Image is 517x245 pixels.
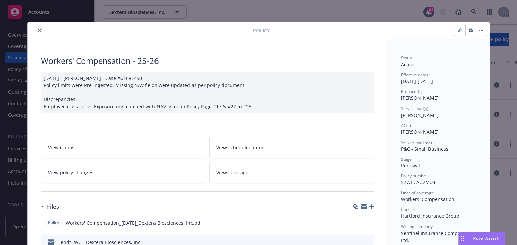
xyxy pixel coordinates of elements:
span: Lines of coverage [401,190,434,196]
button: preview file [365,219,371,227]
a: View scheduled items [209,137,374,158]
span: View claims [48,144,74,151]
button: download file [354,219,359,227]
div: Drag to move [459,232,467,245]
div: [DATE] - [PERSON_NAME] - Case #01681450 Policy limits were Pre-ingested. Missing NAV fields were ... [41,72,374,113]
span: [PERSON_NAME] [401,95,439,101]
span: AC(s) [401,123,411,128]
div: Files [41,202,59,211]
div: [DATE] - [DATE] [401,72,476,85]
span: Service lead(s) [401,106,428,111]
span: Producer(s) [401,89,423,94]
button: close [36,26,44,34]
a: View policy changes [41,162,206,183]
span: View scheduled items [216,144,266,151]
span: Status [401,55,413,61]
span: Service lead team [401,139,435,145]
a: View claims [41,137,206,158]
span: Nova Assist [473,235,499,241]
span: Policy [253,27,270,34]
span: View coverage [216,169,248,176]
span: Workers' Compensation_[DATE]_Dextera Biosciences, Inc.pdf [66,219,202,227]
span: P&C - Small Business [401,146,448,152]
span: Stage [401,156,412,162]
span: Carrier [401,207,414,212]
span: Workers' Compensation [401,196,454,202]
span: Active [401,61,414,68]
span: Effective dates [401,72,428,78]
span: Hartford Insurance Group [401,213,459,219]
a: View coverage [209,162,374,183]
span: Policy number [401,173,427,179]
span: Renewal [401,162,420,169]
span: 57WECAU2M04 [401,179,435,186]
span: [PERSON_NAME] [401,129,439,135]
span: Writing company [401,223,433,229]
h3: Files [47,202,59,211]
span: Policy [47,220,60,226]
div: Workers' Compensation - 25-26 [41,55,374,67]
span: View policy changes [48,169,93,176]
button: Nova Assist [458,232,505,245]
span: Sentinel Insurance Company, Ltd. [401,230,469,243]
span: [PERSON_NAME] [401,112,439,118]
